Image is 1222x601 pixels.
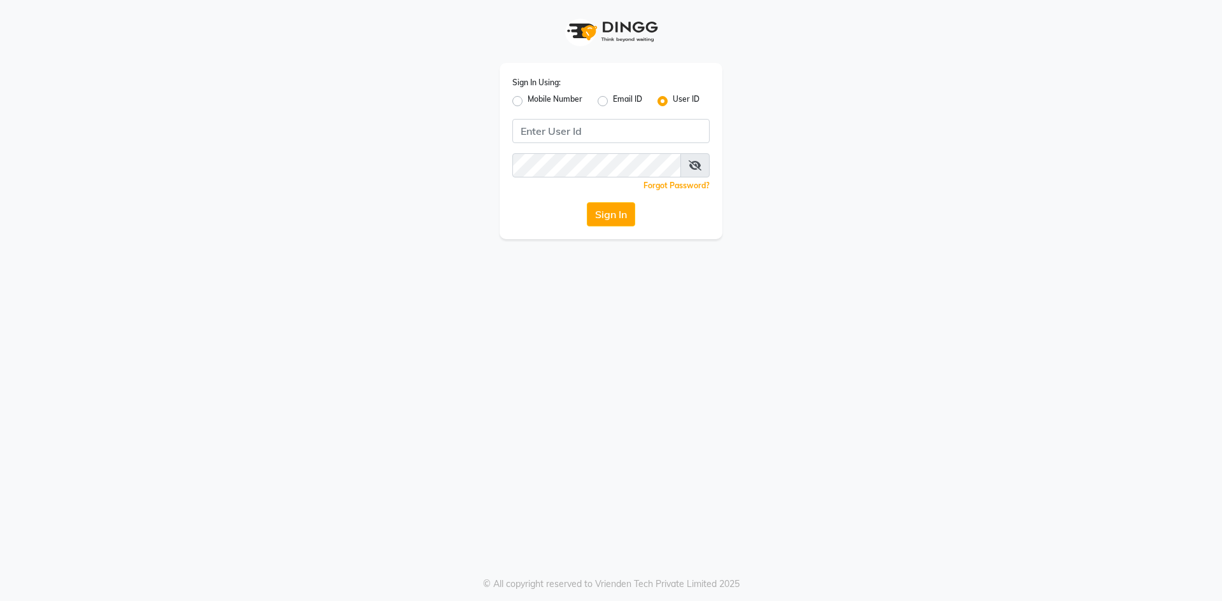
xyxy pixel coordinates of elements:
label: Email ID [613,93,642,109]
a: Forgot Password? [643,181,710,190]
input: Username [512,153,681,177]
label: Mobile Number [528,93,582,109]
label: User ID [673,93,699,109]
input: Username [512,119,710,143]
button: Sign In [587,202,635,226]
label: Sign In Using: [512,77,561,88]
img: logo1.svg [560,13,662,50]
